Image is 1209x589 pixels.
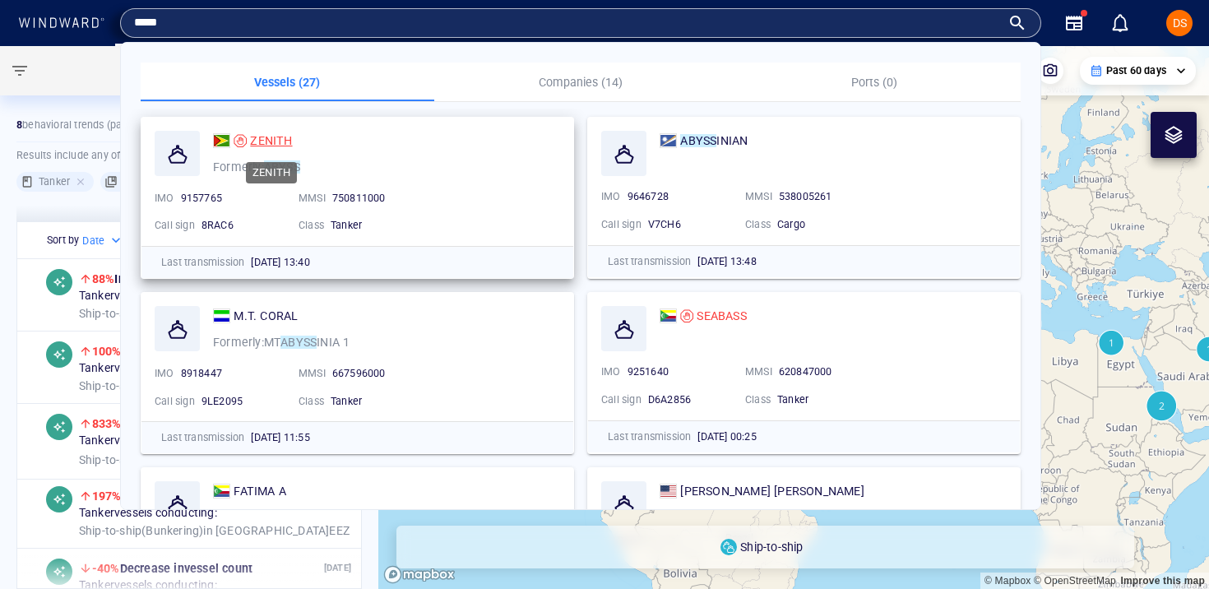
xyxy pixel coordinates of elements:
p: Class [299,218,324,233]
mark: ABYSS [680,134,716,147]
div: Tanker [16,172,94,192]
span: 750811000 [332,192,386,204]
p: IMO [601,189,621,204]
span: [DATE] 13:40 [251,256,309,268]
p: Formerly: [213,332,350,352]
p: Formerly: [213,157,300,177]
span: DS [1173,16,1187,30]
p: Ship-to-ship [740,537,803,557]
p: Call sign [155,218,195,233]
div: Date [82,233,124,249]
span: Tanker vessels conducting: [79,434,217,449]
span: Increase in vessel count [92,272,243,285]
span: [PERSON_NAME] [PERSON_NAME] [680,485,864,498]
mark: ABYSS [280,336,317,349]
div: Cargo [777,217,876,232]
p: MMSI [745,364,772,379]
a: ABYSSINIAN [660,131,748,151]
span: Ship-to-ship ( Bunkering ) [79,524,204,537]
p: Companies (14) [444,72,718,92]
p: Last transmission [608,254,691,269]
a: ZENITH [213,131,293,151]
p: Class [299,394,324,409]
a: SEABASS [660,306,747,326]
span: 620847000 [779,365,832,378]
span: FATIMA A [234,481,286,501]
span: in [GEOGRAPHIC_DATA] and [GEOGRAPHIC_DATA] EEZ [79,307,351,322]
span: 88% [92,272,115,285]
div: Notification center [1110,13,1130,33]
h6: Tanker [39,174,70,190]
h6: Date [82,233,104,249]
span: INIAN [716,134,748,147]
span: Ship-to-ship ( Bunkering ) [79,379,204,392]
a: Mapbox logo [383,565,456,584]
p: MMSI [745,189,772,204]
span: 8918447 [181,367,222,379]
span: INIA 1 [317,336,350,349]
a: [PERSON_NAME] [PERSON_NAME] [660,481,864,501]
span: Increase in vessel count [92,417,250,430]
a: M.T. CORAL [213,306,298,326]
p: MMSI [299,366,326,381]
span: 833% [92,417,122,430]
span: 100% [92,345,122,358]
span: Tanker vessels conducting: [79,362,217,377]
span: 8RAC6 [201,219,234,231]
p: Class [745,392,771,407]
p: Past 60 days [1106,63,1166,78]
span: in [GEOGRAPHIC_DATA] EEZ [79,453,317,468]
div: Sanctioned [234,134,247,147]
p: Call sign [155,394,195,409]
p: IMO [155,366,174,381]
p: MMSI [299,191,326,206]
h6: Sort by [47,232,79,248]
span: ABYSSINIAN [680,131,748,151]
button: DS [1163,7,1196,39]
span: ALYSSA ANN [680,481,864,501]
a: OpenStreetMap [1034,575,1116,587]
mark: ABYSS [264,160,300,174]
span: D6A2856 [648,393,691,406]
span: ZENITH [250,134,292,147]
p: IMO [155,191,174,206]
div: Tanker [331,394,429,409]
span: MT [264,336,280,349]
span: V7CH6 [648,218,681,230]
span: Ship-to-ship ( Bunkering ) [79,307,204,320]
p: Last transmission [161,430,244,445]
span: MT ABYSSINIA 1 [264,336,350,349]
div: Tanker [331,218,429,233]
span: SEABASS [697,306,746,326]
div: Sanctioned [680,309,693,322]
span: Increase in vessel count [92,489,250,503]
strong: 8 [16,118,22,131]
span: Tanker vessels conducting: [79,507,217,522]
span: 197% [92,489,122,503]
span: [DATE] 13:48 [697,255,756,267]
p: Call sign [601,392,642,407]
a: Map feedback [1120,575,1205,587]
span: 667596000 [332,367,386,379]
p: IMO [601,364,621,379]
span: 538005261 [779,190,832,202]
span: Increase in vessel count [92,345,250,358]
div: Bunkering tankers [100,172,231,192]
span: 9251640 [628,365,669,378]
span: FATIMA A [234,485,286,498]
div: Tanker [777,392,876,407]
div: Past 60 days [1090,63,1186,78]
span: Ship-to-ship ( Bunkering ) [79,453,204,466]
p: Call sign [601,217,642,232]
span: SEABASS [697,309,746,322]
span: [DATE] 00:25 [697,430,756,443]
a: FATIMA A [213,481,286,501]
p: Last transmission [161,255,244,270]
p: Vessels (27) [151,72,424,92]
span: M.T. CORAL [234,306,298,326]
span: 9646728 [628,190,669,202]
span: 9LE2095 [201,395,243,407]
a: Mapbox [984,575,1031,587]
span: [DATE] 11:55 [251,431,309,443]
